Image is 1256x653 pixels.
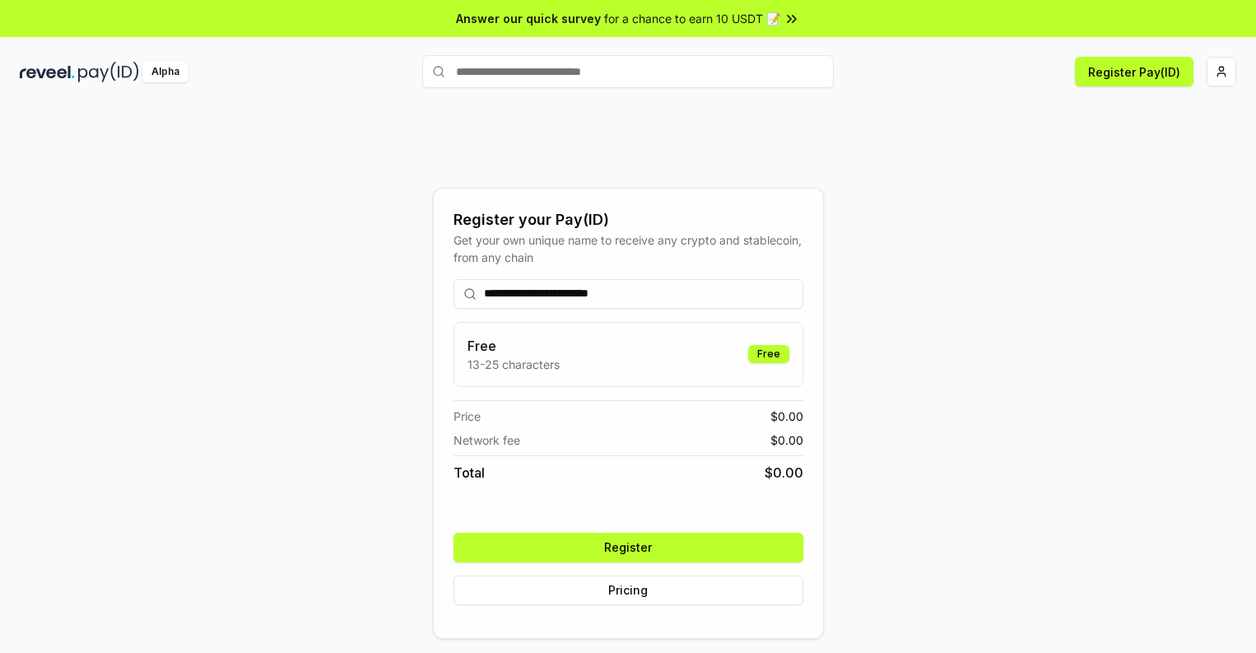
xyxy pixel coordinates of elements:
[454,231,803,266] div: Get your own unique name to receive any crypto and stablecoin, from any chain
[20,62,75,82] img: reveel_dark
[770,431,803,449] span: $ 0.00
[1075,57,1193,86] button: Register Pay(ID)
[454,463,485,483] span: Total
[454,533,803,562] button: Register
[468,356,560,373] p: 13-25 characters
[770,408,803,425] span: $ 0.00
[142,62,188,82] div: Alpha
[456,10,601,27] span: Answer our quick survey
[454,431,520,449] span: Network fee
[468,336,560,356] h3: Free
[454,408,481,425] span: Price
[765,463,803,483] span: $ 0.00
[748,345,789,363] div: Free
[454,576,803,605] button: Pricing
[78,62,139,82] img: pay_id
[604,10,780,27] span: for a chance to earn 10 USDT 📝
[454,208,803,231] div: Register your Pay(ID)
